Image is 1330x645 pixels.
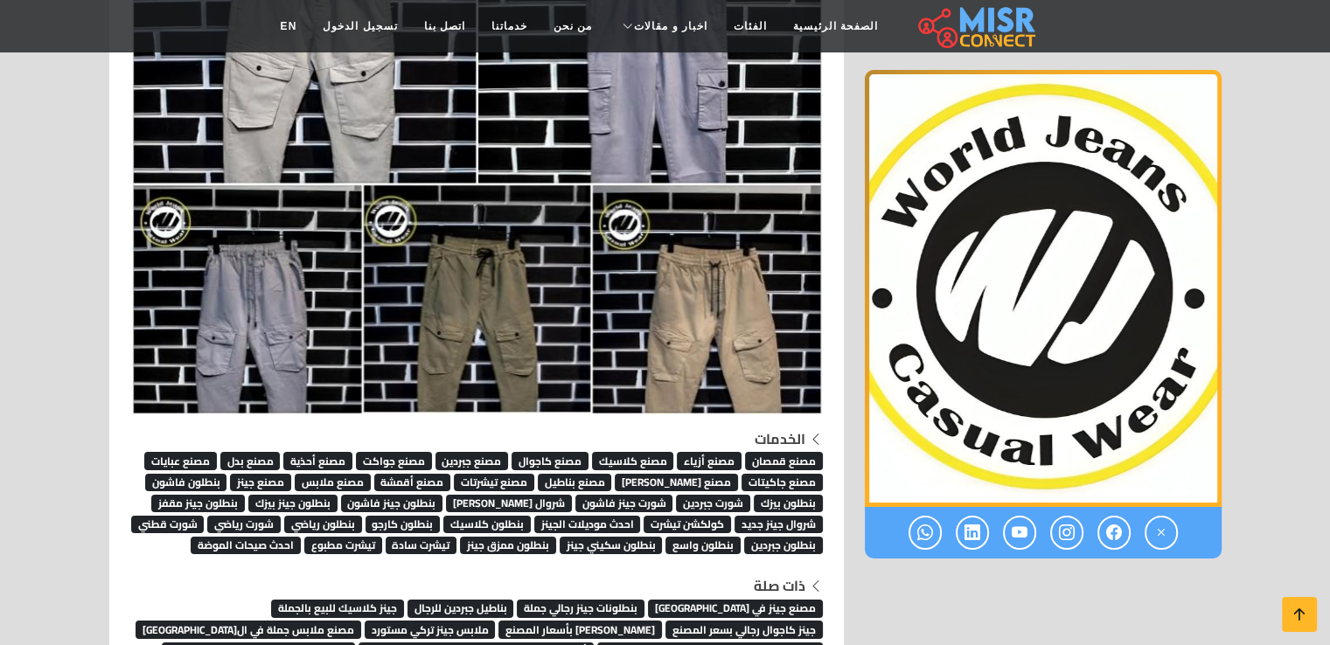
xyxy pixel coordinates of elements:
span: شورت جينز فاشون [575,495,673,512]
span: بنطلون سكيني جينز [560,537,663,554]
a: بنطلون جينز فاشون [341,489,443,515]
a: مصنع ملابس جملة في ال[GEOGRAPHIC_DATA] [136,615,361,642]
span: بنطلون فاشون [145,474,227,491]
span: مصنع بناطيل [538,474,612,491]
a: اتصل بنا [411,10,478,43]
span: بنطلون ممزق جينز [460,537,556,554]
span: مصنع أقمشة [374,474,451,491]
a: من نحن [540,10,605,43]
a: خدماتنا [478,10,540,43]
a: كولكشن تيشرت [644,510,731,536]
span: مصنع أزياء [677,452,742,469]
a: مصنع كلاسيك [592,447,674,473]
a: ملابس جينز تركي مستورد [365,615,496,642]
a: جينز كلاسيك للبيع بالجملة [271,593,404,620]
a: بنطلون جينز بيزك [248,489,338,515]
a: احدث موديلات الجينز [534,510,641,536]
a: مصنع بناطيل [538,468,612,494]
span: مصنع جينز في [GEOGRAPHIC_DATA] [648,600,823,617]
a: بنطلون سكيني جينز [560,531,663,557]
span: مصنع جينز [230,474,291,491]
span: شروال [PERSON_NAME] [446,495,572,512]
strong: الخدمات [755,426,805,452]
a: مصنع كاجوال [512,447,588,473]
a: مصنع قمصان [745,447,823,473]
a: بنطلون بيزك [754,489,823,515]
a: شورت رياضي [207,510,281,536]
span: مصنع تيشرتات [454,474,534,491]
div: 1 / 1 [865,70,1222,507]
a: بنطلون كلاسيك [443,510,531,536]
a: شورت جبردين [676,489,750,515]
a: مصنع أحذية [283,447,352,473]
span: بنطلون كلاسيك [443,516,531,533]
span: شروال جينز جديد [735,516,823,533]
a: مصنع أقمشة [374,468,451,494]
a: بنطلونات جينز رجالي جملة [517,593,644,620]
span: بنطلون واسع [665,537,741,554]
span: بنطلون جينز مقفز [151,495,245,512]
a: مصنع تيشرتات [454,468,534,494]
span: بناطيل جبردين للرجال [407,600,514,617]
span: بنطلون جينز بيزك [248,495,338,512]
a: بنطلون كارجو [366,510,441,536]
span: مصنع ملابس جملة في ال[GEOGRAPHIC_DATA] [136,621,361,638]
span: بنطلون رياضي [284,516,362,533]
a: تيشرت سادة [386,531,457,557]
span: مصنع بدل [220,452,281,469]
a: شروال جينز جديد [735,510,823,536]
a: مصنع جاكيتات [742,468,823,494]
a: بنطلون واسع [665,531,741,557]
span: مصنع عبايات [144,452,217,469]
img: مصنع عالم الجينز السوري [865,70,1222,507]
span: مصنع جاكيتات [742,474,823,491]
span: مصنع ملابس [295,474,371,491]
span: اخبار و مقالات [634,18,707,34]
a: مصنع عبايات [144,447,217,473]
span: مصنع كاجوال [512,452,588,469]
a: بنطلون جينز مقفز [151,489,245,515]
a: بنطلون رياضي [284,510,362,536]
span: مصنع أحذية [283,452,352,469]
span: احدث صيحات الموضة [191,537,301,554]
a: بنطلون فاشون [145,468,227,494]
a: تسجيل الدخول [310,10,410,43]
a: EN [268,10,310,43]
span: ملابس جينز تركي مستورد [365,621,496,638]
a: شورت قطني [131,510,205,536]
a: مصنع جينز في [GEOGRAPHIC_DATA] [648,593,823,620]
a: مصنع جينز [230,468,291,494]
span: جينز كلاسيك للبيع بالجملة [271,600,404,617]
span: مصنع [PERSON_NAME] [615,474,738,491]
a: شورت جينز فاشون [575,489,673,515]
span: شورت جبردين [676,495,750,512]
span: بنطلون كارجو [366,516,441,533]
span: [PERSON_NAME] بأسعار المصنع [498,621,662,638]
span: مصنع جبردين [435,452,509,469]
a: بناطيل جبردين للرجال [407,593,514,620]
a: اخبار و مقالات [605,10,721,43]
a: مصنع أزياء [677,447,742,473]
span: شورت رياضي [207,516,281,533]
span: مصنع كلاسيك [592,452,674,469]
span: بنطلون بيزك [754,495,823,512]
a: بنطلون ممزق جينز [460,531,556,557]
a: بنطلون جبردين [744,531,823,557]
img: main.misr_connect [918,4,1035,48]
a: مصنع جواكت [356,447,432,473]
a: مصنع ملابس [295,468,371,494]
a: مصنع [PERSON_NAME] [615,468,738,494]
a: احدث صيحات الموضة [191,531,301,557]
a: جينز كاجوال رجالي بسعر المصنع [665,615,823,642]
a: الصفحة الرئيسية [780,10,891,43]
span: بنطلونات جينز رجالي جملة [517,600,644,617]
a: مصنع جبردين [435,447,509,473]
span: بنطلون جينز فاشون [341,495,443,512]
strong: ذات صلة [754,572,805,599]
span: احدث موديلات الجينز [534,516,641,533]
span: شورت قطني [131,516,205,533]
span: مصنع جواكت [356,452,432,469]
a: مصنع بدل [220,447,281,473]
a: شروال [PERSON_NAME] [446,489,572,515]
span: جينز كاجوال رجالي بسعر المصنع [665,621,823,638]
